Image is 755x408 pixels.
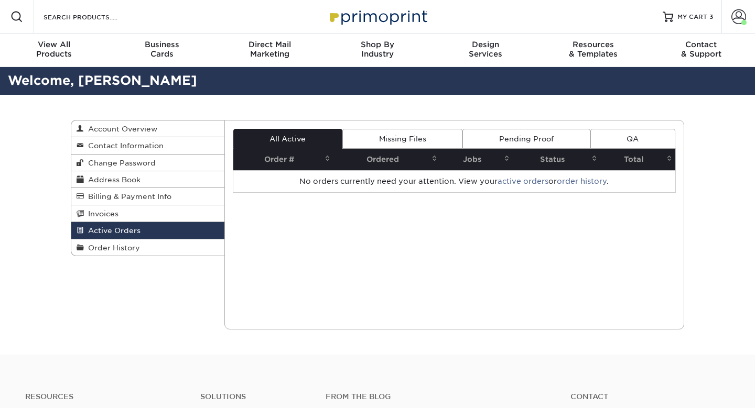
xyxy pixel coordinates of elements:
[233,129,342,149] a: All Active
[432,40,540,59] div: Services
[200,392,310,401] h4: Solutions
[540,34,648,67] a: Resources& Templates
[440,149,513,170] th: Jobs
[600,149,675,170] th: Total
[84,141,164,150] span: Contact Information
[323,40,432,49] span: Shop By
[540,40,648,59] div: & Templates
[333,149,440,170] th: Ordered
[84,175,141,184] span: Address Book
[71,171,224,188] a: Address Book
[84,209,118,218] span: Invoices
[647,34,755,67] a: Contact& Support
[84,125,157,133] span: Account Overview
[432,34,540,67] a: DesignServices
[71,188,224,205] a: Billing & Payment Info
[71,222,224,239] a: Active Orders
[323,34,432,67] a: Shop ByIndustry
[647,40,755,49] span: Contact
[513,149,600,170] th: Status
[233,170,676,192] td: No orders currently need your attention. View your or .
[71,120,224,137] a: Account Overview
[342,129,462,149] a: Missing Files
[71,239,224,256] a: Order History
[108,40,216,49] span: Business
[215,40,323,49] span: Direct Mail
[677,13,707,21] span: MY CART
[108,34,216,67] a: BusinessCards
[323,40,432,59] div: Industry
[462,129,590,149] a: Pending Proof
[71,137,224,154] a: Contact Information
[71,155,224,171] a: Change Password
[84,244,140,252] span: Order History
[84,226,141,235] span: Active Orders
[108,40,216,59] div: Cards
[84,159,156,167] span: Change Password
[25,392,185,401] h4: Resources
[709,13,713,20] span: 3
[325,5,430,28] img: Primoprint
[432,40,540,49] span: Design
[42,10,145,23] input: SEARCH PRODUCTS.....
[570,392,730,401] a: Contact
[84,192,171,201] span: Billing & Payment Info
[326,392,543,401] h4: From the Blog
[498,177,548,185] a: active orders
[233,149,333,170] th: Order #
[590,129,675,149] a: QA
[71,205,224,222] a: Invoices
[557,177,607,185] a: order history
[540,40,648,49] span: Resources
[647,40,755,59] div: & Support
[215,34,323,67] a: Direct MailMarketing
[215,40,323,59] div: Marketing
